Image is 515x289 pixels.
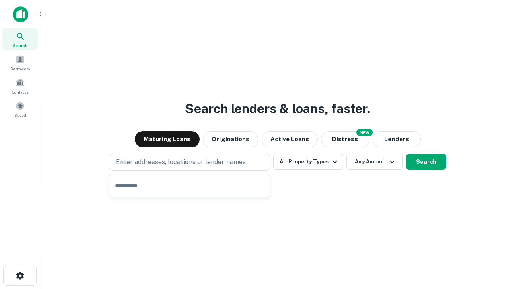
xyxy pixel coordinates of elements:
button: All Property Types [273,154,343,170]
button: Search [406,154,446,170]
button: Originations [203,131,258,147]
button: Any Amount [346,154,403,170]
a: Borrowers [2,52,38,73]
button: Enter addresses, locations or lender names [109,154,270,171]
span: Borrowers [10,65,30,72]
a: Search [2,28,38,50]
a: Saved [2,98,38,120]
button: Search distressed loans with lien and other non-mortgage details. [321,131,369,147]
span: Saved [14,112,26,118]
span: Contacts [12,89,28,95]
div: NEW [356,129,373,136]
p: Enter addresses, locations or lender names [116,157,246,167]
button: Maturing Loans [135,131,200,147]
img: capitalize-icon.png [13,6,28,22]
a: Contacts [2,75,38,97]
iframe: Chat Widget [475,225,515,263]
h3: Search lenders & loans, faster. [185,99,370,118]
span: Search [13,42,27,49]
button: Active Loans [262,131,318,147]
button: Lenders [373,131,421,147]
